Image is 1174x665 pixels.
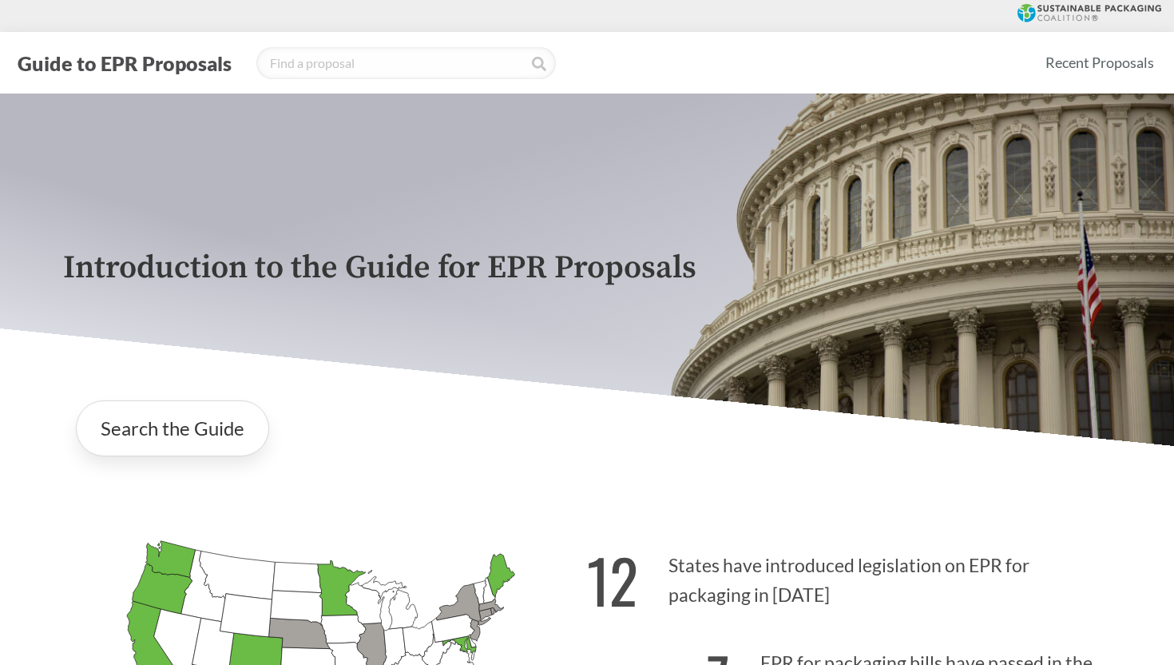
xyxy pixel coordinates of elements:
a: Search the Guide [76,400,269,456]
p: States have introduced legislation on EPR for packaging in [DATE] [587,527,1111,625]
strong: 12 [587,536,638,624]
a: Recent Proposals [1038,45,1161,81]
input: Find a proposal [256,47,556,79]
button: Guide to EPR Proposals [13,50,236,76]
p: Introduction to the Guide for EPR Proposals [63,250,1111,286]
